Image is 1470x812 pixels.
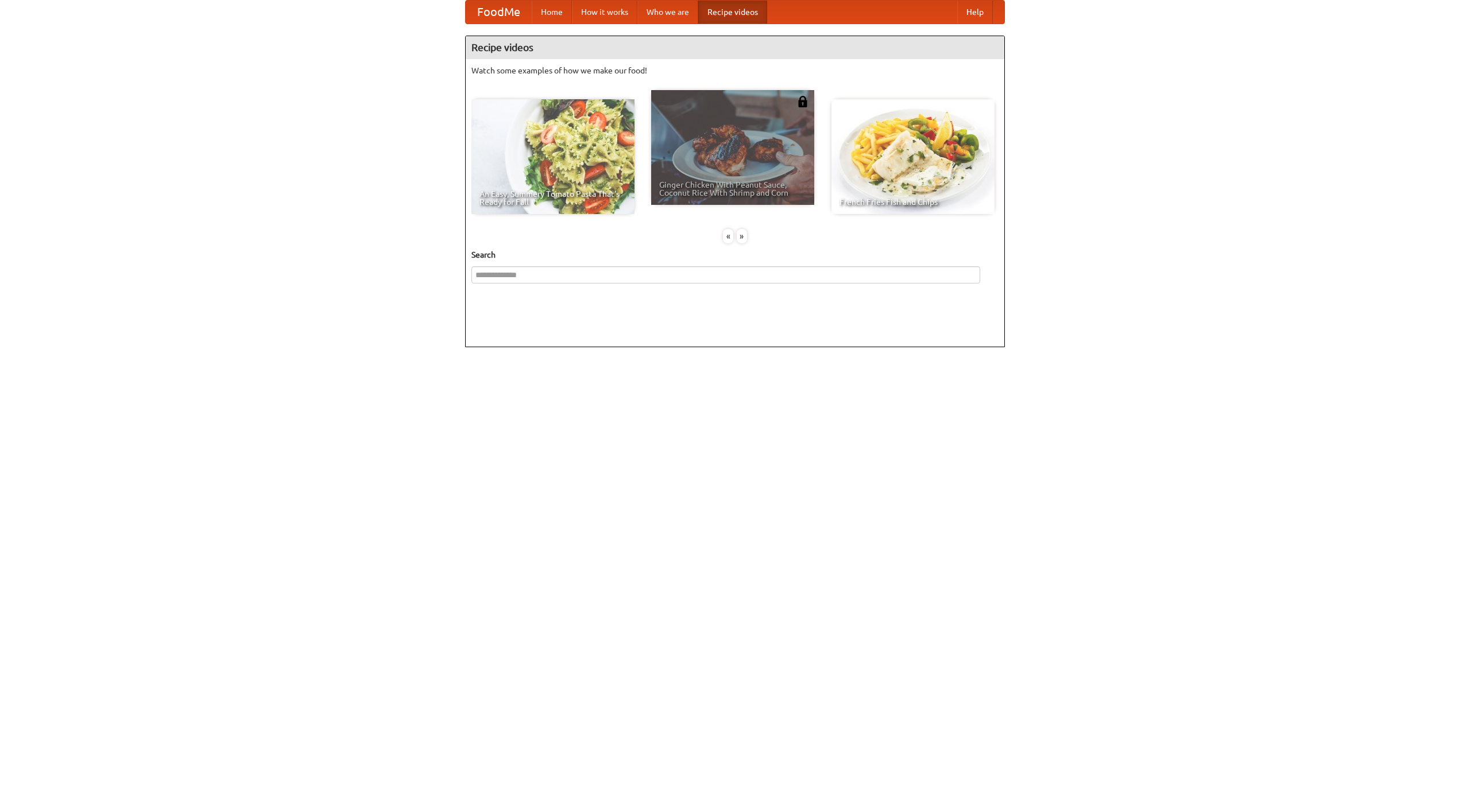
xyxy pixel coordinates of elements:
[797,96,808,107] img: 483408.png
[466,36,1004,59] h4: Recipe videos
[471,65,999,76] p: Watch some examples of how we make our food!
[532,1,572,24] a: Home
[957,1,993,24] a: Help
[479,190,626,206] span: An Easy, Summery Tomato Pasta That's Ready for Fall
[737,229,747,243] div: »
[466,1,532,24] a: FoodMe
[840,198,987,206] span: French Fries Fish and Chips
[723,229,733,243] div: «
[831,99,995,214] a: French Fries Fish and Chips
[698,1,767,24] a: Recipe videos
[637,1,698,24] a: Who we are
[572,1,637,24] a: How it works
[471,249,999,261] h5: Search
[471,99,635,214] a: An Easy, Summery Tomato Pasta That's Ready for Fall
